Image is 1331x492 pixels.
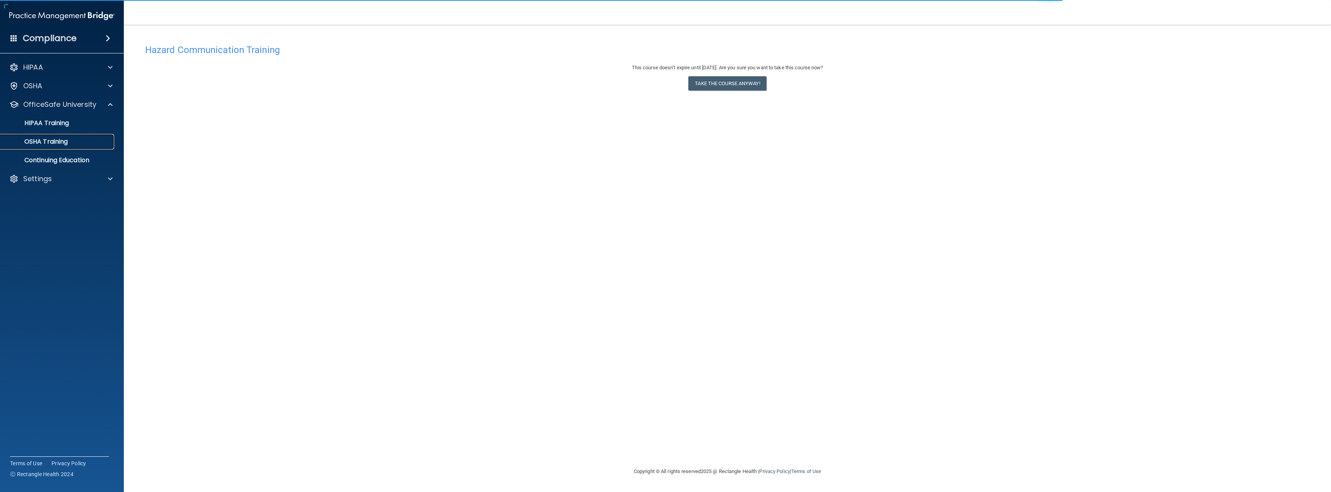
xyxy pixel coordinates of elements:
a: Terms of Use [10,459,42,467]
a: HIPAA [9,63,113,72]
p: HIPAA [23,63,43,72]
button: Take the course anyway! [688,76,766,91]
h4: Hazard Communication Training [145,45,1310,55]
a: Settings [9,174,113,183]
div: Copyright © All rights reserved 2025 @ Rectangle Health | | [586,459,869,484]
a: OSHA [9,81,113,91]
p: Settings [23,174,52,183]
p: HIPAA Training [5,119,69,127]
p: Continuing Education [5,156,111,164]
p: OfficeSafe University [23,100,96,109]
h4: Compliance [23,33,77,44]
a: Privacy Policy [51,459,86,467]
a: OfficeSafe University [9,100,113,109]
div: This course doesn’t expire until [DATE]. Are you sure you want to take this course now? [145,63,1310,72]
a: Terms of Use [791,468,821,474]
img: PMB logo [9,8,115,24]
a: Privacy Policy [759,468,790,474]
p: OSHA [23,81,43,91]
p: OSHA Training [5,138,68,146]
span: Ⓒ Rectangle Health 2024 [10,470,74,478]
